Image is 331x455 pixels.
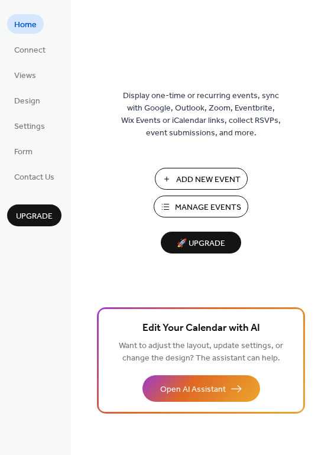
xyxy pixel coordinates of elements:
[7,14,44,34] a: Home
[176,174,241,186] span: Add New Event
[14,171,54,184] span: Contact Us
[14,19,37,31] span: Home
[7,40,53,59] a: Connect
[175,201,241,214] span: Manage Events
[121,90,281,139] span: Display one-time or recurring events, sync with Google, Outlook, Zoom, Eventbrite, Wix Events or ...
[14,121,45,133] span: Settings
[7,167,61,186] a: Contact Us
[142,375,260,402] button: Open AI Assistant
[14,95,40,108] span: Design
[7,204,61,226] button: Upgrade
[119,338,283,366] span: Want to adjust the layout, update settings, or change the design? The assistant can help.
[160,383,226,396] span: Open AI Assistant
[14,146,33,158] span: Form
[155,168,248,190] button: Add New Event
[7,90,47,110] a: Design
[7,141,40,161] a: Form
[161,232,241,253] button: 🚀 Upgrade
[168,236,234,252] span: 🚀 Upgrade
[154,196,248,217] button: Manage Events
[7,116,52,135] a: Settings
[14,44,46,57] span: Connect
[16,210,53,223] span: Upgrade
[142,320,260,337] span: Edit Your Calendar with AI
[14,70,36,82] span: Views
[7,65,43,84] a: Views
